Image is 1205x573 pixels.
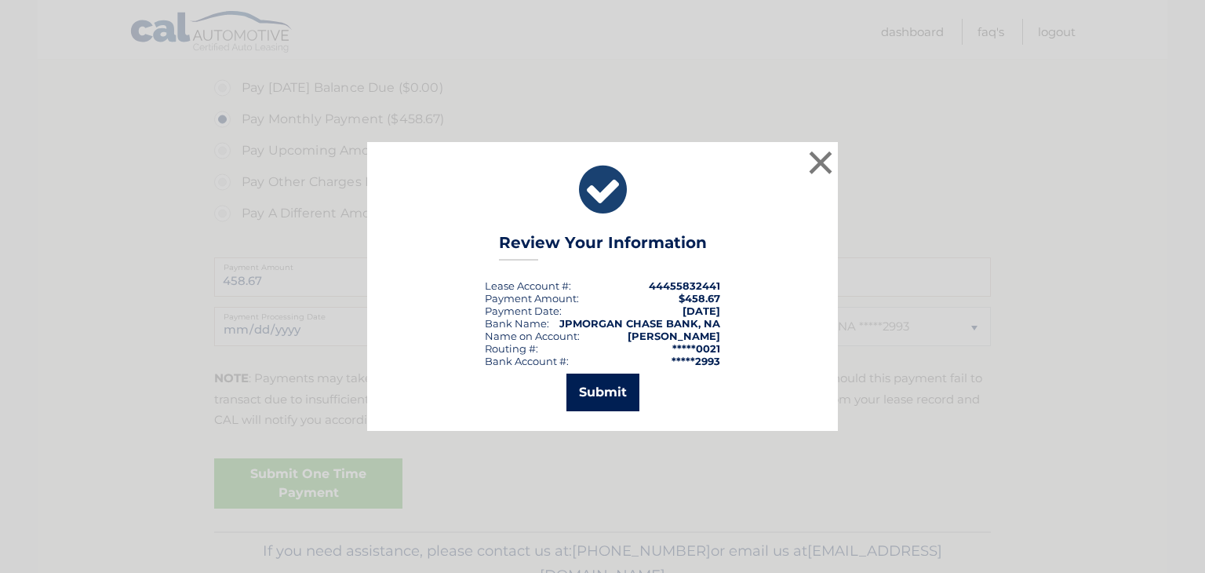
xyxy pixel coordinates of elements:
div: Routing #: [485,342,538,355]
strong: 44455832441 [649,279,720,292]
span: Payment Date [485,305,559,317]
div: Payment Amount: [485,292,579,305]
div: Bank Name: [485,317,549,330]
strong: JPMORGAN CHASE BANK, NA [559,317,720,330]
span: $458.67 [679,292,720,305]
button: × [805,147,836,178]
button: Submit [566,374,639,411]
div: Name on Account: [485,330,580,342]
span: [DATE] [683,305,720,317]
div: Lease Account #: [485,279,571,292]
strong: [PERSON_NAME] [628,330,720,342]
h3: Review Your Information [499,233,707,261]
div: : [485,305,562,317]
div: Bank Account #: [485,355,569,367]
